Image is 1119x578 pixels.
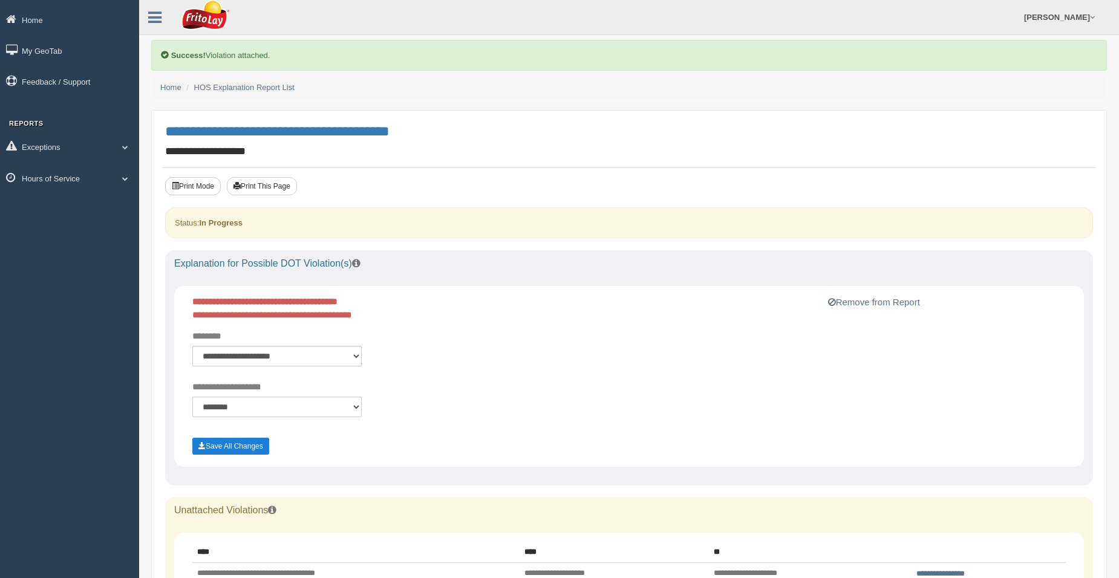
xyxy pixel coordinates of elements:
strong: In Progress [199,218,243,227]
button: Remove from Report [824,295,924,310]
button: Print Mode [165,177,221,195]
b: Success! [171,51,206,60]
a: Home [160,83,181,92]
button: Print This Page [227,177,297,195]
div: Explanation for Possible DOT Violation(s) [165,250,1093,277]
div: Violation attached. [151,40,1107,71]
div: Status: [165,207,1093,238]
button: Save [192,438,269,455]
div: Unattached Violations [165,497,1093,524]
a: HOS Explanation Report List [194,83,295,92]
